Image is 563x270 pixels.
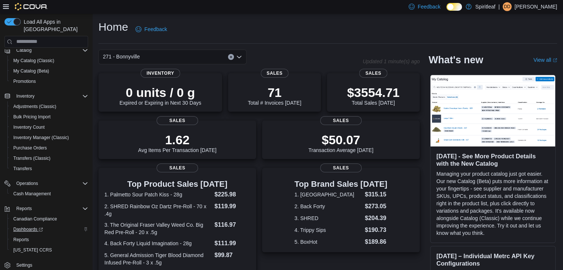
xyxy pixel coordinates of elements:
[295,238,362,246] dt: 5. BoxHot
[10,102,88,111] span: Adjustments (Classic)
[236,54,242,60] button: Open list of options
[504,2,510,11] span: DD
[446,3,462,11] input: Dark Mode
[7,143,91,153] button: Purchase Orders
[10,164,88,173] span: Transfers
[10,77,88,86] span: Promotions
[1,178,91,189] button: Operations
[120,85,201,100] p: 0 units / 0 g
[13,216,57,222] span: Canadian Compliance
[10,67,88,75] span: My Catalog (Beta)
[498,2,500,11] p: |
[13,260,88,270] span: Settings
[1,203,91,214] button: Reports
[13,78,36,84] span: Promotions
[10,133,72,142] a: Inventory Manager (Classic)
[16,47,31,53] span: Catalog
[21,18,88,33] span: Load All Apps in [GEOGRAPHIC_DATA]
[10,77,39,86] a: Promotions
[359,69,387,78] span: Sales
[295,226,362,234] dt: 4. Trippy Sips
[365,214,388,223] dd: $204.39
[104,221,211,236] dt: 3. The Original Fraser Valley Weed Co. Big Red Pre-Roll - 20 x .5g
[13,104,56,109] span: Adjustments (Classic)
[133,22,170,37] a: Feedback
[248,85,301,100] p: 71
[104,252,211,266] dt: 5. General Admission Tiger Blood Diamond Infused Pre-Roll - 3 x .5g
[10,235,32,244] a: Reports
[10,225,88,234] span: Dashboards
[365,237,388,246] dd: $189.86
[10,112,54,121] a: Bulk Pricing Import
[13,145,47,151] span: Purchase Orders
[308,132,373,147] p: $50.07
[10,56,88,65] span: My Catalog (Classic)
[7,122,91,132] button: Inventory Count
[7,153,91,163] button: Transfers (Classic)
[16,262,32,268] span: Settings
[16,206,32,212] span: Reports
[553,58,557,63] svg: External link
[10,144,88,152] span: Purchase Orders
[10,246,88,254] span: Washington CCRS
[13,204,35,213] button: Reports
[13,261,35,270] a: Settings
[295,191,362,198] dt: 1. [GEOGRAPHIC_DATA]
[436,170,549,237] p: Managing your product catalog just got easier. Our new Catalog (Beta) puts more information at yo...
[214,190,250,199] dd: $225.98
[429,54,483,66] h2: What's new
[10,164,35,173] a: Transfers
[320,163,362,172] span: Sales
[7,55,91,66] button: My Catalog (Classic)
[120,85,201,106] div: Expired or Expiring in Next 30 Days
[7,234,91,245] button: Reports
[295,203,362,210] dt: 2. Back Forty
[13,179,41,188] button: Operations
[365,226,388,234] dd: $190.73
[7,224,91,234] a: Dashboards
[104,180,250,189] h3: Top Product Sales [DATE]
[13,114,51,120] span: Bulk Pricing Import
[98,20,128,34] h1: Home
[15,3,48,10] img: Cova
[13,204,88,213] span: Reports
[228,54,234,60] button: Clear input
[13,155,50,161] span: Transfers (Classic)
[10,102,59,111] a: Adjustments (Classic)
[157,163,198,172] span: Sales
[7,132,91,143] button: Inventory Manager (Classic)
[141,69,180,78] span: Inventory
[10,235,88,244] span: Reports
[365,202,388,211] dd: $273.05
[13,226,43,232] span: Dashboards
[503,2,512,11] div: Donna D
[10,189,54,198] a: Cash Management
[10,154,88,163] span: Transfers (Classic)
[10,123,88,132] span: Inventory Count
[13,46,34,55] button: Catalog
[214,202,250,211] dd: $119.99
[16,93,34,99] span: Inventory
[515,2,557,11] p: [PERSON_NAME]
[7,76,91,87] button: Promotions
[308,132,373,153] div: Transaction Average [DATE]
[10,67,52,75] a: My Catalog (Beta)
[7,189,91,199] button: Cash Management
[7,101,91,112] button: Adjustments (Classic)
[13,135,69,141] span: Inventory Manager (Classic)
[10,225,46,234] a: Dashboards
[214,220,250,229] dd: $116.97
[138,132,217,153] div: Avg Items Per Transaction [DATE]
[13,179,88,188] span: Operations
[10,112,88,121] span: Bulk Pricing Import
[1,45,91,55] button: Catalog
[144,26,167,33] span: Feedback
[13,191,51,197] span: Cash Management
[13,92,88,101] span: Inventory
[104,240,211,247] dt: 4. Back Forty Liquid Imagination - 28g
[365,190,388,199] dd: $315.15
[475,2,495,11] p: Spiritleaf
[10,154,53,163] a: Transfers (Classic)
[295,180,388,189] h3: Top Brand Sales [DATE]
